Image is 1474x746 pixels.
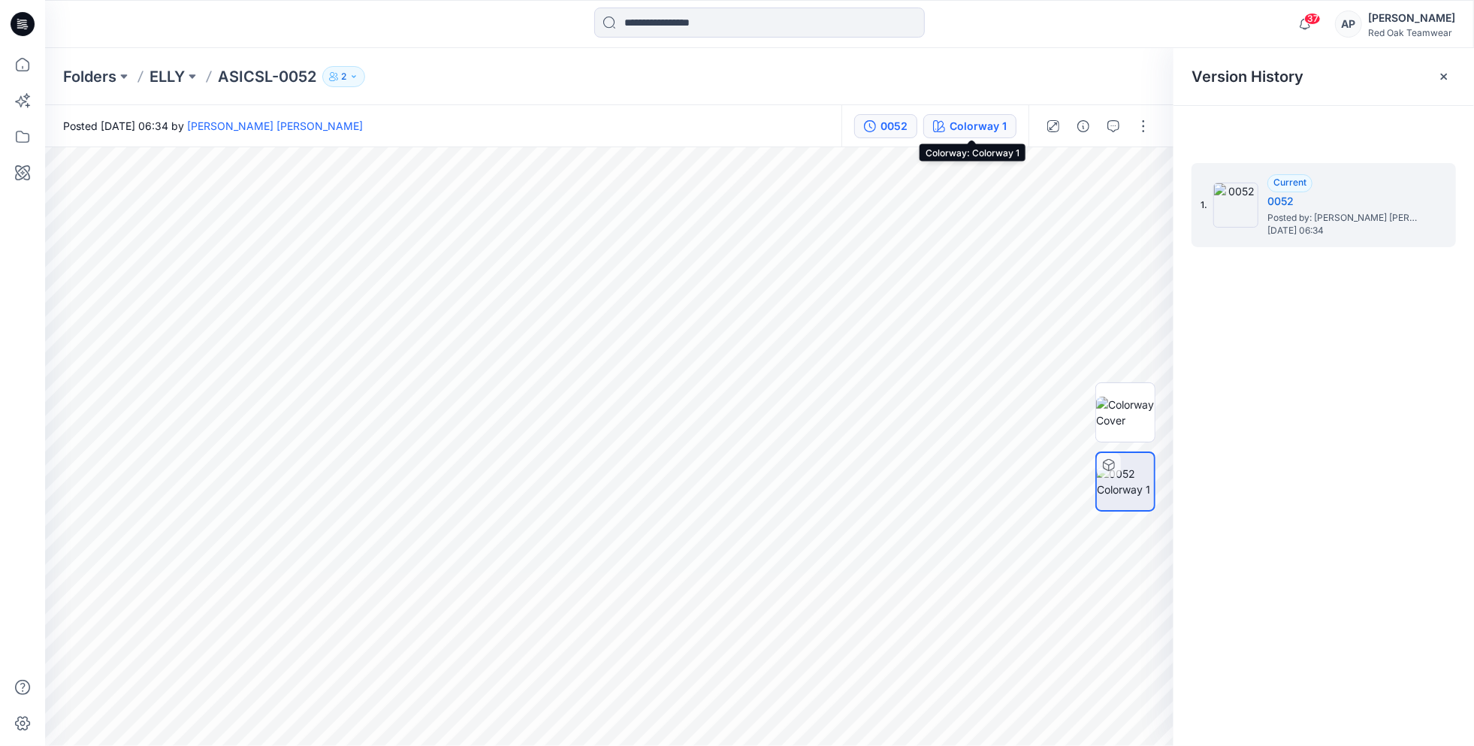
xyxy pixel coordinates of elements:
[1192,68,1303,86] span: Version History
[1267,192,1418,210] h5: 0052
[1096,397,1155,428] img: Colorway Cover
[1304,13,1321,25] span: 37
[187,119,363,132] a: [PERSON_NAME] [PERSON_NAME]
[1273,177,1306,188] span: Current
[1438,71,1450,83] button: Close
[1097,466,1154,497] img: 0052 Colorway 1
[1213,183,1258,228] img: 0052
[1071,114,1095,138] button: Details
[1335,11,1362,38] div: AP
[150,66,185,87] a: ELLY
[1368,27,1455,38] div: Red Oak Teamwear
[341,68,346,85] p: 2
[1368,9,1455,27] div: [PERSON_NAME]
[1267,210,1418,225] span: Posted by: Elly Nguyen Le
[63,66,116,87] a: Folders
[880,118,908,134] div: 0052
[63,118,363,134] span: Posted [DATE] 06:34 by
[322,66,365,87] button: 2
[1201,198,1207,212] span: 1.
[923,114,1016,138] button: Colorway 1
[950,118,1007,134] div: Colorway 1
[218,66,316,87] p: ASICSL-0052
[854,114,917,138] button: 0052
[1267,225,1418,236] span: [DATE] 06:34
